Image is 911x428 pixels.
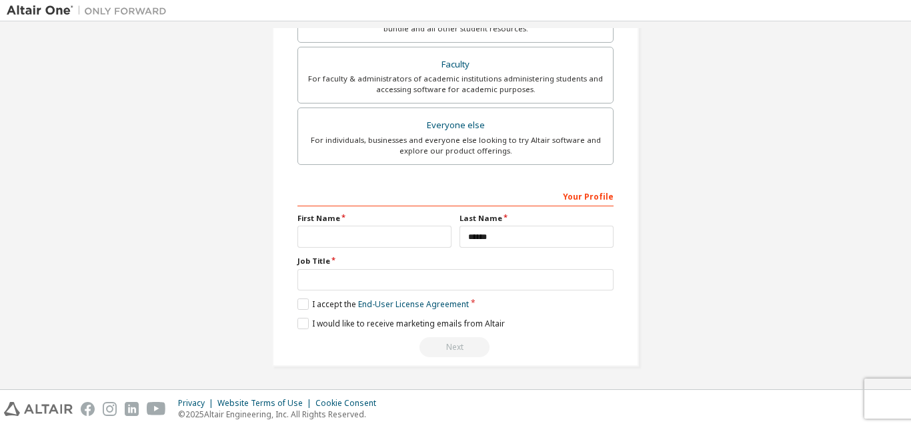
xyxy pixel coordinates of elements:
img: facebook.svg [81,402,95,416]
img: linkedin.svg [125,402,139,416]
div: Cookie Consent [315,398,384,409]
div: Everyone else [306,116,605,135]
div: Read and acccept EULA to continue [297,337,614,357]
div: Faculty [306,55,605,74]
a: End-User License Agreement [358,298,469,310]
p: © 2025 Altair Engineering, Inc. All Rights Reserved. [178,409,384,420]
div: For individuals, businesses and everyone else looking to try Altair software and explore our prod... [306,135,605,156]
label: Job Title [297,256,614,266]
div: Your Profile [297,185,614,206]
label: I accept the [297,298,469,310]
label: I would like to receive marketing emails from Altair [297,318,505,329]
div: Website Terms of Use [217,398,315,409]
img: youtube.svg [147,402,166,416]
label: First Name [297,213,451,224]
img: instagram.svg [103,402,117,416]
img: altair_logo.svg [4,402,73,416]
label: Last Name [460,213,614,224]
div: For faculty & administrators of academic institutions administering students and accessing softwa... [306,73,605,95]
div: Privacy [178,398,217,409]
img: Altair One [7,4,173,17]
